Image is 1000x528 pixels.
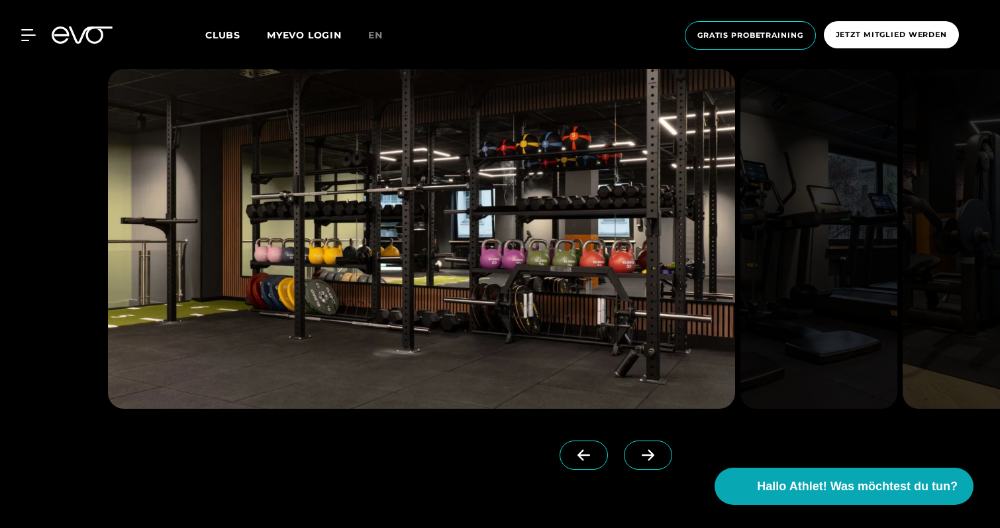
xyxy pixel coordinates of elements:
span: en [368,29,383,41]
span: Gratis Probetraining [697,30,803,41]
a: MYEVO LOGIN [267,29,342,41]
img: evofitness [108,69,735,409]
span: Clubs [205,29,240,41]
a: Gratis Probetraining [681,21,820,50]
img: evofitness [740,69,897,409]
a: Jetzt Mitglied werden [820,21,963,50]
button: Hallo Athlet! Was möchtest du tun? [715,468,974,505]
a: Clubs [205,28,267,41]
span: Hallo Athlet! Was möchtest du tun? [757,478,958,496]
span: Jetzt Mitglied werden [836,29,947,40]
a: en [368,28,399,43]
